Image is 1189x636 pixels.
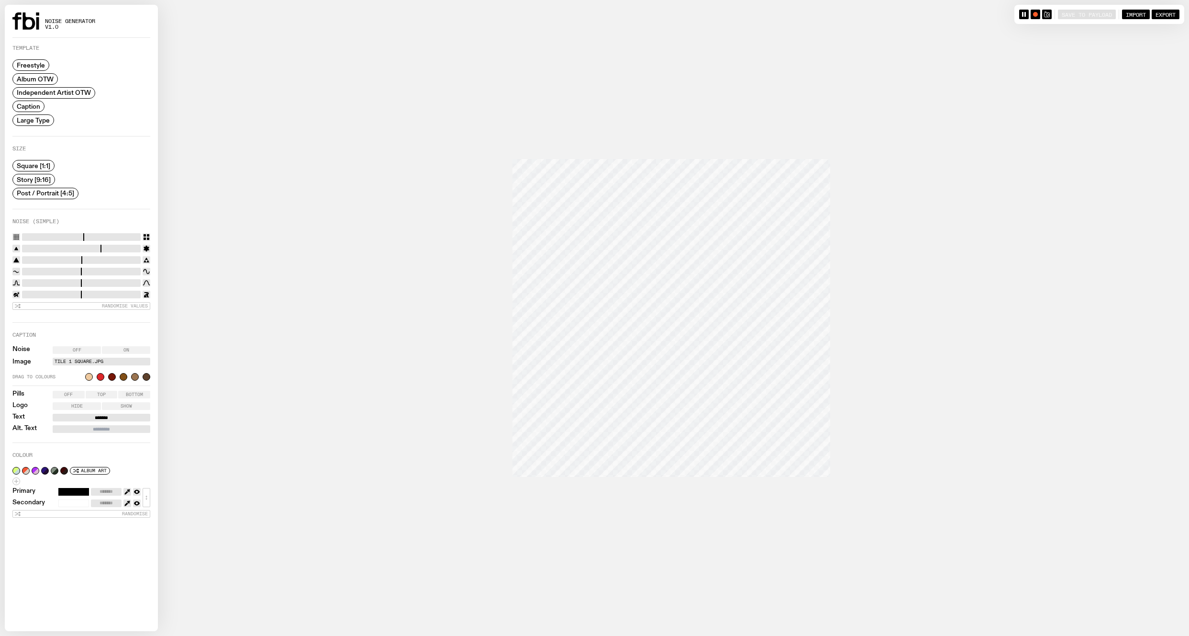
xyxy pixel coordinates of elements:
[12,302,150,310] button: Randomise Values
[12,219,59,224] label: Noise (Simple)
[1058,10,1116,19] button: Save to Payload
[12,45,39,51] label: Template
[64,392,73,397] span: Off
[102,303,148,308] span: Randomise Values
[17,116,50,124] span: Large Type
[17,162,50,170] span: Square [1:1]
[1156,11,1176,17] span: Export
[45,24,95,30] span: v1.0
[17,62,45,69] span: Freestyle
[123,348,129,352] span: On
[122,511,148,516] span: Randomise
[12,488,35,496] label: Primary
[17,89,91,96] span: Independent Artist OTW
[12,414,25,421] label: Text
[17,190,74,197] span: Post / Portrait [4:5]
[12,500,45,507] label: Secondary
[17,176,51,183] span: Story [9:16]
[70,467,110,475] button: Album Art
[71,404,83,409] span: Hide
[97,392,106,397] span: Top
[12,425,37,433] label: Alt. Text
[12,332,36,338] label: Caption
[12,453,33,458] label: Colour
[45,19,95,24] span: Noise Generator
[12,346,30,354] label: Noise
[1152,10,1179,19] button: Export
[73,348,81,352] span: Off
[12,402,28,410] label: Logo
[12,359,31,365] label: Image
[55,358,148,365] label: tile 1 square.jpg
[121,404,132,409] span: Show
[1122,10,1150,19] button: Import
[12,146,26,151] label: Size
[1062,11,1112,17] span: Save to Payload
[12,391,24,398] label: Pills
[17,75,54,82] span: Album OTW
[143,488,150,507] button: ↕
[12,510,150,518] button: Randomise
[1126,11,1146,17] span: Import
[81,468,107,473] span: Album Art
[17,103,40,110] span: Caption
[12,375,81,379] span: Drag to colours
[126,392,143,397] span: Bottom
